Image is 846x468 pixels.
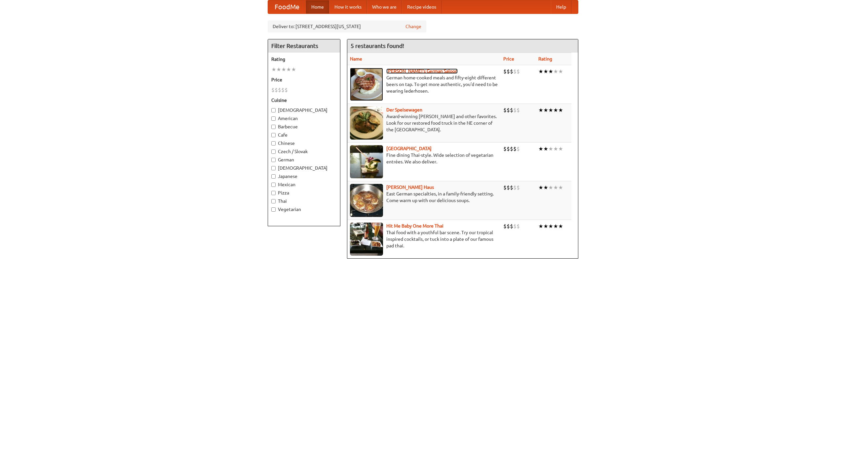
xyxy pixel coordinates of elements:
label: German [271,156,337,163]
li: ★ [538,223,543,230]
input: Czech / Slovak [271,149,276,154]
li: $ [507,68,510,75]
li: ★ [543,145,548,152]
li: $ [510,106,513,114]
p: Fine dining Thai-style. Wide selection of vegetarian entrées. We also deliver. [350,152,498,165]
li: ★ [276,66,281,73]
img: kohlhaus.jpg [350,184,383,217]
img: esthers.jpg [350,68,383,101]
input: Japanese [271,174,276,179]
li: ★ [558,145,563,152]
li: ★ [538,106,543,114]
li: ★ [548,145,553,152]
li: $ [513,145,517,152]
li: ★ [558,223,563,230]
li: $ [503,145,507,152]
li: $ [510,184,513,191]
li: ★ [553,106,558,114]
a: [PERSON_NAME] Haus [386,185,434,190]
li: $ [507,106,510,114]
a: FoodMe [268,0,306,14]
h5: Price [271,76,337,83]
input: Pizza [271,191,276,195]
li: ★ [548,223,553,230]
li: $ [285,86,288,94]
li: ★ [548,68,553,75]
li: $ [503,106,507,114]
li: $ [507,184,510,191]
li: ★ [558,68,563,75]
li: $ [517,184,520,191]
li: ★ [548,184,553,191]
input: [DEMOGRAPHIC_DATA] [271,166,276,170]
a: [PERSON_NAME]'s German Saloon [386,68,458,74]
input: Chinese [271,141,276,146]
li: $ [513,106,517,114]
li: $ [507,145,510,152]
li: $ [281,86,285,94]
li: $ [517,106,520,114]
ng-pluralize: 5 restaurants found! [351,43,404,49]
a: Name [350,56,362,62]
input: American [271,116,276,121]
li: ★ [558,184,563,191]
input: [DEMOGRAPHIC_DATA] [271,108,276,112]
h4: Filter Restaurants [268,39,340,53]
h5: Rating [271,56,337,63]
input: Vegetarian [271,207,276,212]
label: American [271,115,337,122]
input: German [271,158,276,162]
li: $ [517,68,520,75]
input: Thai [271,199,276,203]
li: ★ [271,66,276,73]
input: Mexican [271,183,276,187]
label: [DEMOGRAPHIC_DATA] [271,165,337,171]
li: $ [510,223,513,230]
b: [GEOGRAPHIC_DATA] [386,146,432,151]
li: $ [517,145,520,152]
p: German home-cooked meals and fifty-eight different beers on tap. To get more authentic, you'd nee... [350,74,498,94]
li: $ [503,223,507,230]
a: Rating [538,56,552,62]
a: Price [503,56,514,62]
li: $ [513,184,517,191]
p: East German specialties, in a family-friendly setting. Come warm up with our delicious soups. [350,191,498,204]
li: $ [503,68,507,75]
a: Hit Me Baby One More Thai [386,223,443,229]
img: babythai.jpg [350,223,383,256]
li: $ [271,86,275,94]
li: ★ [553,223,558,230]
li: ★ [543,106,548,114]
label: Mexican [271,181,337,188]
a: Help [551,0,571,14]
label: Thai [271,198,337,204]
img: speisewagen.jpg [350,106,383,140]
li: $ [275,86,278,94]
li: ★ [558,106,563,114]
img: satay.jpg [350,145,383,178]
label: Barbecue [271,123,337,130]
h5: Cuisine [271,97,337,104]
a: Home [306,0,329,14]
li: ★ [553,184,558,191]
label: Czech / Slovak [271,148,337,155]
li: $ [507,223,510,230]
a: Der Speisewagen [386,107,422,112]
li: ★ [543,68,548,75]
p: Thai food with a youthful bar scene. Try our tropical inspired cocktails, or tuck into a plate of... [350,229,498,249]
div: Deliver to: [STREET_ADDRESS][US_STATE] [268,21,426,32]
li: ★ [286,66,291,73]
li: ★ [538,145,543,152]
li: ★ [553,68,558,75]
a: Change [405,23,421,30]
li: ★ [548,106,553,114]
li: ★ [543,223,548,230]
li: $ [513,68,517,75]
li: ★ [538,184,543,191]
a: Recipe videos [402,0,442,14]
li: $ [513,223,517,230]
